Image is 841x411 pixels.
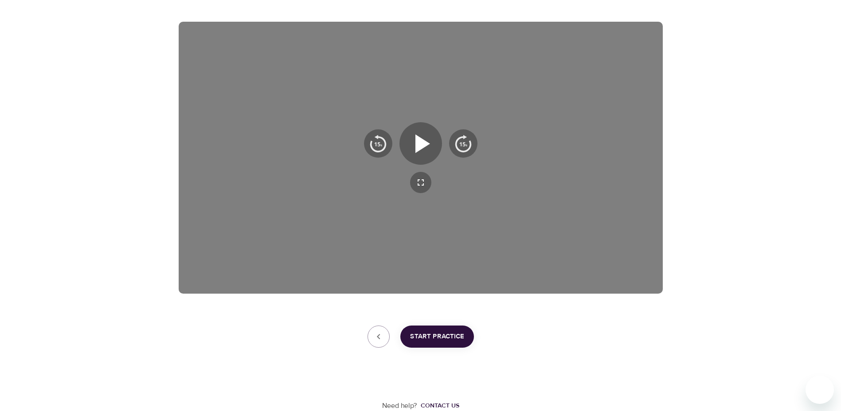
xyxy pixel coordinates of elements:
span: Start Practice [410,331,464,342]
p: Need help? [382,401,417,411]
button: Start Practice [400,326,474,348]
img: 15s_prev.svg [369,135,387,152]
a: Contact us [417,401,459,410]
div: Contact us [421,401,459,410]
img: 15s_next.svg [454,135,472,152]
iframe: Button to launch messaging window [806,376,834,404]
